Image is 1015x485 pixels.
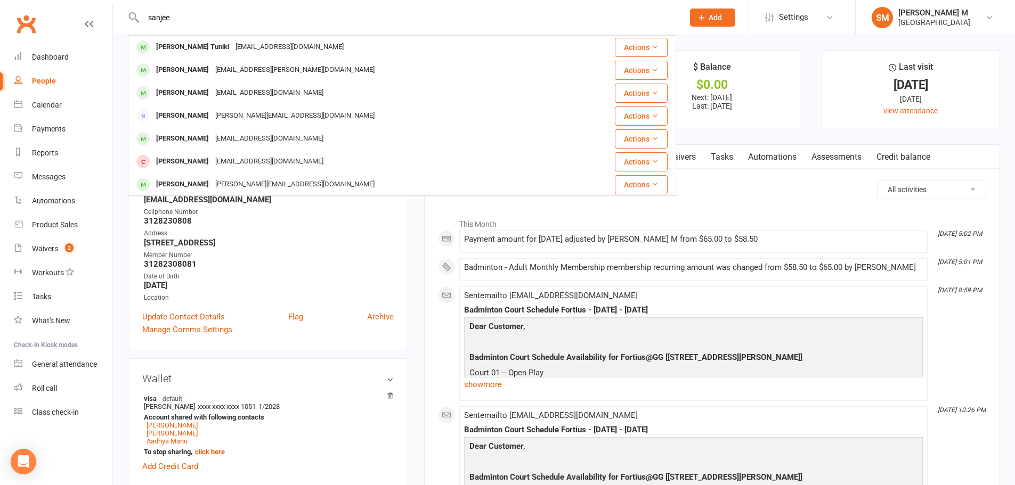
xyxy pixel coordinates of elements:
[147,421,198,429] a: [PERSON_NAME]
[14,352,112,376] a: General attendance kiosk mode
[65,243,74,252] span: 2
[464,377,923,392] a: show more
[804,145,869,169] a: Assessments
[14,165,112,189] a: Messages
[142,392,394,457] li: [PERSON_NAME]
[367,310,394,323] a: Archive
[144,207,394,217] div: Cellphone Number
[703,145,741,169] a: Tasks
[144,448,388,456] strong: To stop sharing,
[32,149,58,157] div: Reports
[615,61,668,80] button: Actions
[690,9,735,27] button: Add
[615,106,668,126] button: Actions
[32,172,66,181] div: Messages
[32,292,51,301] div: Tasks
[144,228,394,239] div: Address
[140,10,676,25] input: Search...
[633,93,791,110] p: Next: [DATE] Last: [DATE]
[32,125,66,133] div: Payments
[142,310,225,323] a: Update Contact Details
[869,145,938,169] a: Credit balance
[212,62,378,78] div: [EMAIL_ADDRESS][PERSON_NAME][DOMAIN_NAME]
[144,394,388,402] strong: visa
[153,85,212,101] div: [PERSON_NAME]
[32,268,64,277] div: Workouts
[32,360,97,368] div: General attendance
[883,106,938,115] a: view attendance
[14,309,112,333] a: What's New
[898,18,970,27] div: [GEOGRAPHIC_DATA]
[32,196,75,205] div: Automations
[153,62,212,78] div: [PERSON_NAME]
[32,220,78,229] div: Product Sales
[469,441,525,451] span: Dear Customer,
[14,93,112,117] a: Calendar
[438,213,986,230] li: This Month
[469,472,802,482] span: Badminton Court Schedule Availability for Fortius@GG [[STREET_ADDRESS][PERSON_NAME]]
[153,131,212,146] div: [PERSON_NAME]
[144,195,394,204] strong: [EMAIL_ADDRESS][DOMAIN_NAME]
[469,322,525,331] span: Dear Customer,
[32,53,69,61] div: Dashboard
[212,85,327,101] div: [EMAIL_ADDRESS][DOMAIN_NAME]
[779,5,808,29] span: Settings
[153,177,212,192] div: [PERSON_NAME]
[615,175,668,194] button: Actions
[32,316,70,325] div: What's New
[467,366,920,382] p: Court 01 -- Open Play
[144,250,394,260] div: Member Number
[464,263,923,272] div: Badminton - Adult Monthly Membership membership recurring amount was changed from $58.50 to $65.0...
[14,141,112,165] a: Reports
[14,237,112,261] a: Waivers 2
[144,413,388,421] strong: Account shared with following contacts
[32,244,58,253] div: Waivers
[633,79,791,91] div: $0.00
[198,402,256,410] span: xxxx xxxx xxxx 1051
[709,13,722,22] span: Add
[14,261,112,285] a: Workouts
[147,429,198,437] a: [PERSON_NAME]
[615,152,668,171] button: Actions
[142,460,198,473] a: Add Credit Card
[147,437,188,445] a: Aadhya Manu
[938,230,982,237] i: [DATE] 5:02 PM
[615,84,668,103] button: Actions
[464,306,923,315] div: Badminton Court Schedule Fortius - [DATE] - [DATE]
[32,384,57,392] div: Roll call
[14,213,112,237] a: Product Sales
[288,310,303,323] a: Flag
[32,77,56,85] div: People
[464,291,638,300] span: Sent email to [EMAIL_ADDRESS][DOMAIN_NAME]
[14,69,112,93] a: People
[142,323,232,336] a: Manage Comms Settings
[898,8,970,18] div: [PERSON_NAME] M
[11,449,36,474] div: Open Intercom Messenger
[142,373,394,384] h3: Wallet
[212,154,327,169] div: [EMAIL_ADDRESS][DOMAIN_NAME]
[159,394,185,402] span: default
[832,93,990,105] div: [DATE]
[872,7,893,28] div: SM
[32,408,79,416] div: Class check-in
[832,79,990,91] div: [DATE]
[938,258,982,266] i: [DATE] 5:01 PM
[938,286,982,294] i: [DATE] 8:59 PM
[741,145,804,169] a: Automations
[14,400,112,424] a: Class kiosk mode
[153,108,212,124] div: [PERSON_NAME]
[212,108,378,124] div: [PERSON_NAME][EMAIL_ADDRESS][DOMAIN_NAME]
[144,281,394,290] strong: [DATE]
[464,410,638,420] span: Sent email to [EMAIL_ADDRESS][DOMAIN_NAME]
[212,131,327,146] div: [EMAIL_ADDRESS][DOMAIN_NAME]
[615,129,668,149] button: Actions
[258,402,280,410] span: 1/2028
[232,39,347,55] div: [EMAIL_ADDRESS][DOMAIN_NAME]
[144,238,394,248] strong: [STREET_ADDRESS]
[659,145,703,169] a: Waivers
[13,11,39,37] a: Clubworx
[889,60,933,79] div: Last visit
[438,180,986,196] h3: Activity
[144,293,394,303] div: Location
[144,259,394,269] strong: 31282308081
